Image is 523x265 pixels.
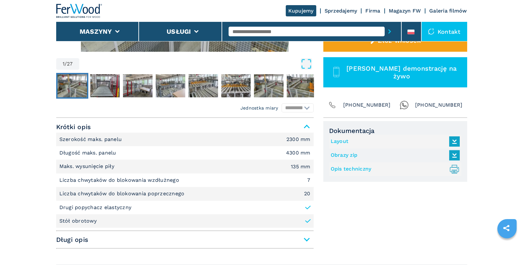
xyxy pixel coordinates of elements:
span: Długi opis [56,234,314,245]
a: Magazyn FW [389,8,421,14]
span: [PHONE_NUMBER] [343,101,391,110]
img: 2103f778973370edcc04c935d5f73b6a [90,74,120,97]
button: Go to Slide 4 [154,73,187,99]
img: Whatsapp [400,101,409,110]
img: Phone [328,101,337,110]
p: Szerokość maks. panelu [59,136,124,143]
img: Kontakt [428,28,434,35]
button: Go to Slide 6 [220,73,252,99]
span: 1 [63,61,65,66]
a: Firma [365,8,380,14]
span: [PHONE_NUMBER] [415,101,463,110]
p: Drugi popychacz elastyczny [59,204,132,211]
a: sharethis [498,220,514,236]
img: a43e0198a1c31a7dfb0d9811fba88482 [123,74,153,97]
p: Liczba chwytaków do blokowania poprzecznego [59,190,186,197]
span: [PERSON_NAME] demonstrację na żywo [344,65,459,80]
img: 7b011a9aa10ae3647cc73cc827f0da61 [57,74,87,97]
a: Layout [331,136,457,147]
button: Go to Slide 1 [56,73,88,99]
a: Obrazy zip [331,150,457,161]
img: 3b957924e741635939615bd3c987bd18 [221,74,251,97]
button: Go to Slide 7 [253,73,285,99]
p: Długość maks. panelu [59,149,118,156]
img: 53afc5041f0843695e65bd2ed681b4cc [287,74,316,97]
div: Krótki opis [56,133,314,228]
button: Go to Slide 3 [122,73,154,99]
a: Kupujemy [286,5,316,16]
div: Kontakt [422,22,467,41]
p: Stół obrotowy [59,217,97,225]
button: Usługi [167,28,191,35]
em: Jednostka miary [240,105,278,111]
button: Open Fullscreen [81,58,312,70]
p: Maks. wysunięcie piły [59,163,116,170]
img: Ferwood [56,4,102,18]
img: 6f05f4b16826c76d118af56bbef2b8e7 [254,74,283,97]
em: 7 [307,178,310,183]
span: Krótki opis [56,121,314,133]
a: Sprzedajemy [325,8,357,14]
button: Go to Slide 2 [89,73,121,99]
button: submit-button [385,24,395,39]
img: 0f6d0f09cb1f51f88f3b85b58e305204 [188,74,218,97]
em: 20 [304,191,310,196]
span: / [65,61,67,66]
span: Dokumentacja [329,127,461,135]
a: Opis techniczny [331,164,457,174]
p: Liczba chwytaków do blokowania wzdłużnego [59,177,181,184]
button: Maszyny [80,28,112,35]
nav: Thumbnail Navigation [56,73,314,99]
em: 135 mm [291,164,310,169]
span: 27 [67,61,73,66]
button: Go to Slide 5 [187,73,219,99]
em: 4300 mm [286,150,310,155]
button: [PERSON_NAME] demonstrację na żywo [323,57,467,87]
iframe: Chat [496,236,518,260]
img: df4b97c0ddb1b724b1dd89bd97913d18 [156,74,185,97]
em: 2300 mm [286,137,310,142]
a: Galeria filmów [429,8,467,14]
button: Go to Slide 8 [285,73,318,99]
